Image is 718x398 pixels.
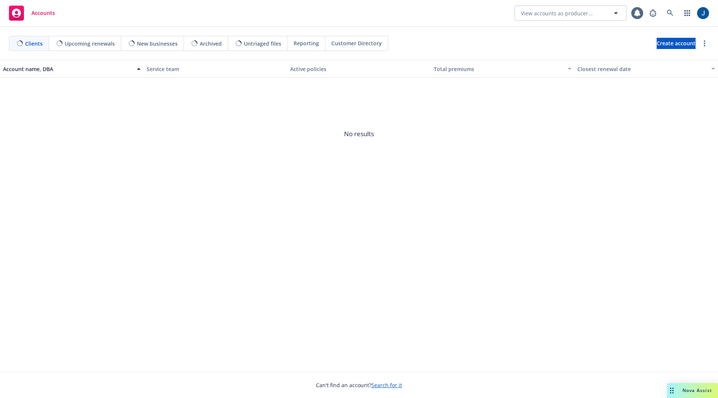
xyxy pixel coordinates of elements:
[574,60,718,78] button: Closest renewal date
[645,6,660,21] a: Report a Bug
[667,383,676,398] div: Drag to move
[3,65,132,73] div: Account name, DBA
[200,40,222,48] span: Archived
[667,383,718,398] button: Nova Assist
[144,60,287,78] button: Service team
[331,39,382,47] span: Customer Directory
[371,382,402,389] a: Search for it
[294,39,319,47] span: Reporting
[521,9,593,17] span: View accounts as producer...
[697,7,709,19] img: photo
[577,65,707,73] div: Closest renewal date
[434,65,563,73] div: Total premiums
[137,40,178,48] span: New businesses
[657,36,696,50] span: Create account
[287,60,431,78] button: Active policies
[680,6,695,21] a: Switch app
[316,381,402,389] span: Can't find an account?
[431,60,574,78] button: Total premiums
[663,6,678,21] a: Search
[290,65,428,73] div: Active policies
[147,65,284,73] div: Service team
[31,10,55,16] span: Accounts
[65,40,115,48] span: Upcoming renewals
[25,40,43,48] span: Clients
[244,40,281,48] span: Untriaged files
[515,6,627,21] button: View accounts as producer...
[700,39,709,48] a: more
[682,387,712,394] span: Nova Assist
[657,38,696,49] a: Create account
[6,3,58,24] a: Accounts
